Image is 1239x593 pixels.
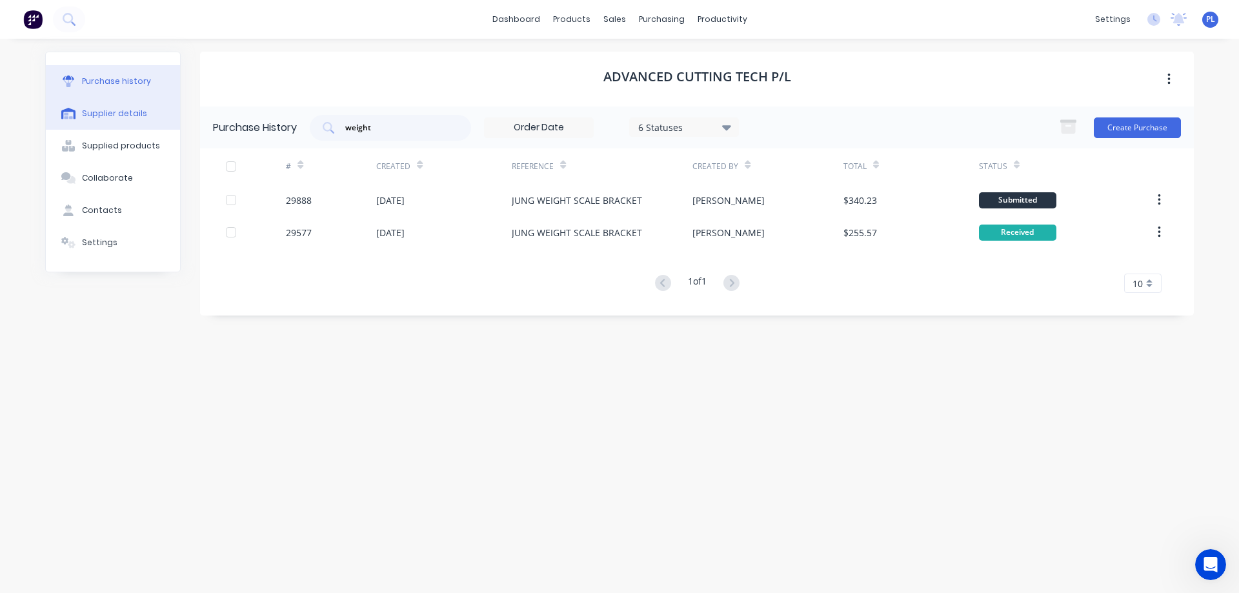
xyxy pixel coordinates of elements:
div: [DATE] [376,194,405,207]
button: Purchase history [46,65,180,97]
div: products [547,10,597,29]
div: Purchase History [213,120,297,136]
span: PL [1206,14,1215,25]
button: Create Purchase [1094,117,1181,138]
div: [PERSON_NAME] [692,226,765,239]
button: Collaborate [46,162,180,194]
div: 6 Statuses [638,120,730,134]
div: Collaborate [82,172,133,184]
iframe: Intercom live chat [1195,549,1226,580]
div: 29577 [286,226,312,239]
div: sales [597,10,632,29]
div: 1 of 1 [688,274,707,293]
div: $340.23 [843,194,877,207]
h1: ADVANCED CUTTING TECH P/L [603,69,791,85]
a: dashboard [486,10,547,29]
button: Contacts [46,194,180,226]
div: JUNG WEIGHT SCALE BRACKET [512,194,642,207]
div: Created By [692,161,738,172]
div: Settings [82,237,117,248]
div: Purchase history [82,75,151,87]
div: Total [843,161,867,172]
div: Received [979,225,1056,241]
div: [DATE] [376,226,405,239]
div: Supplier details [82,108,147,119]
div: Contacts [82,205,122,216]
input: Order Date [485,118,593,137]
div: Status [979,161,1007,172]
div: Submitted [979,192,1056,208]
button: Supplier details [46,97,180,130]
button: Supplied products [46,130,180,162]
img: Factory [23,10,43,29]
div: [PERSON_NAME] [692,194,765,207]
span: 10 [1133,277,1143,290]
div: JUNG WEIGHT SCALE BRACKET [512,226,642,239]
div: Created [376,161,410,172]
button: Settings [46,226,180,259]
div: # [286,161,291,172]
div: Reference [512,161,554,172]
div: purchasing [632,10,691,29]
div: $255.57 [843,226,877,239]
div: 29888 [286,194,312,207]
input: Search purchases... [344,121,451,134]
div: productivity [691,10,754,29]
div: Supplied products [82,140,160,152]
div: settings [1089,10,1137,29]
